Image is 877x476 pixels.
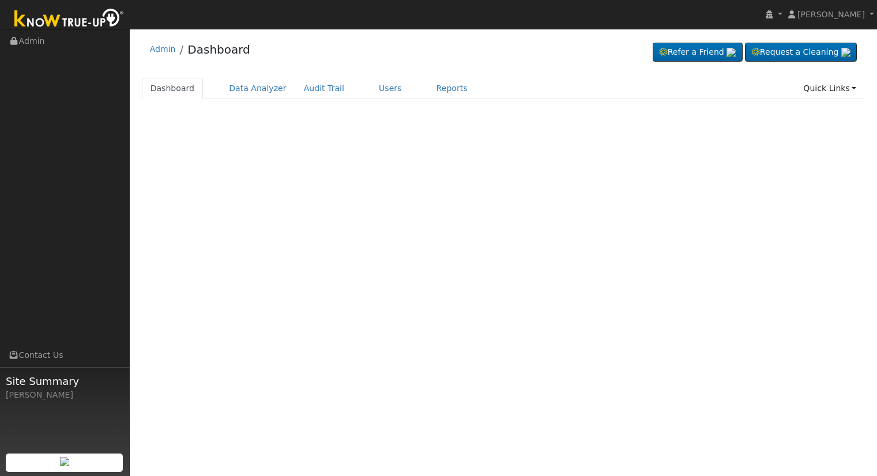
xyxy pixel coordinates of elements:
a: Refer a Friend [653,43,743,62]
img: retrieve [727,48,736,57]
a: Dashboard [142,78,204,99]
a: Dashboard [187,43,250,56]
span: Site Summary [6,373,123,389]
a: Data Analyzer [220,78,295,99]
a: Quick Links [795,78,865,99]
span: [PERSON_NAME] [797,10,865,19]
div: [PERSON_NAME] [6,389,123,401]
a: Reports [428,78,476,99]
a: Admin [150,44,176,54]
a: Users [370,78,411,99]
img: retrieve [60,457,69,466]
a: Request a Cleaning [745,43,857,62]
a: Audit Trail [295,78,353,99]
img: retrieve [841,48,850,57]
img: Know True-Up [9,6,130,32]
